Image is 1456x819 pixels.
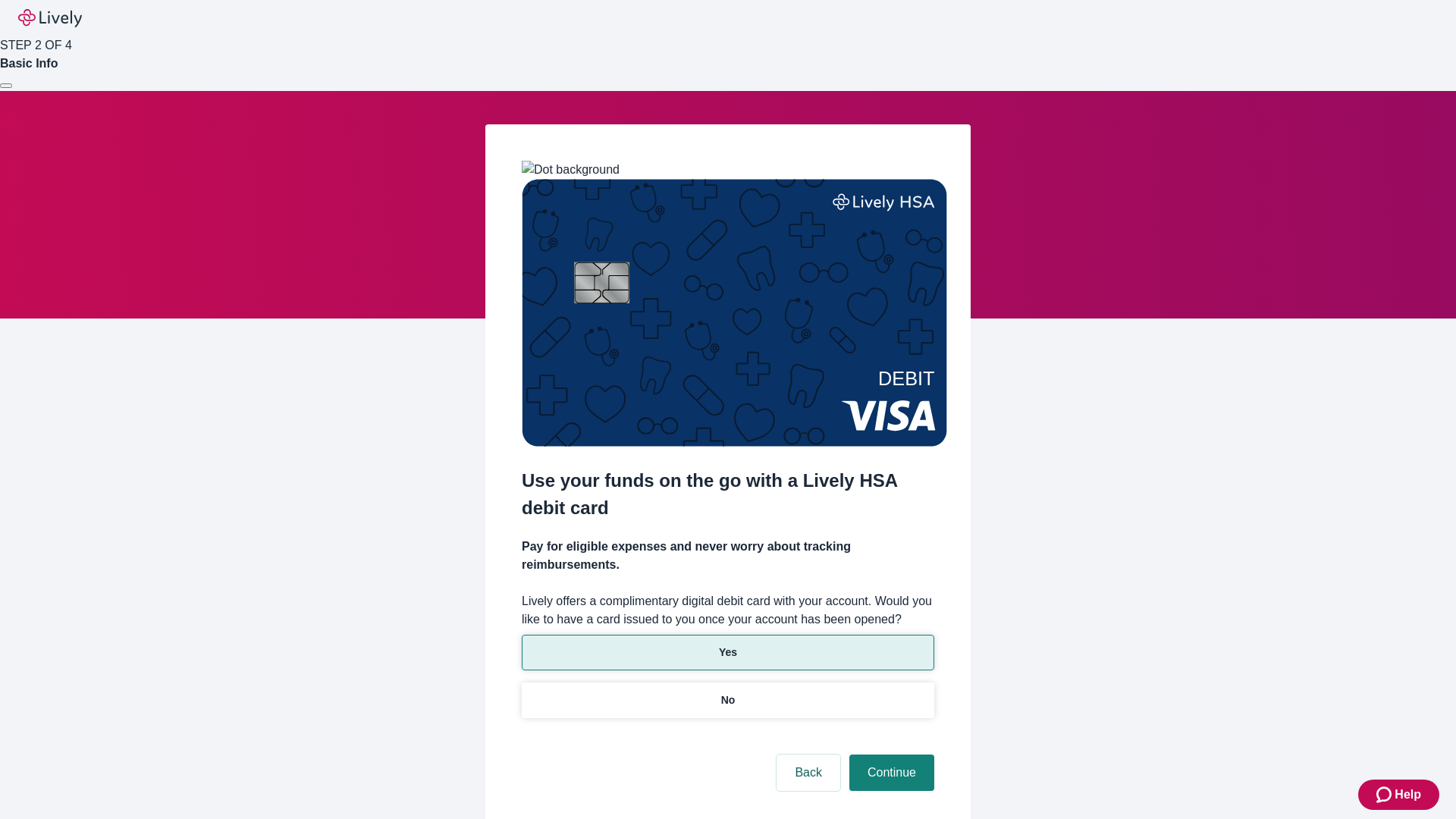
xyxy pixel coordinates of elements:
[1358,780,1439,810] button: Zendesk support iconHelp
[849,755,934,791] button: Continue
[1395,786,1421,804] span: Help
[522,467,934,522] h2: Use your funds on the go with a Lively HSA debit card
[522,161,620,179] img: Dot background
[522,592,934,629] label: Lively offers a complimentary digital debit card with your account. Would you like to have a card...
[721,692,736,708] p: No
[18,9,82,27] img: Lively
[522,682,934,718] button: No
[719,645,737,661] p: Yes
[522,635,934,670] button: Yes
[777,755,840,791] button: Back
[1376,786,1395,804] svg: Zendesk support icon
[522,538,934,574] h4: Pay for eligible expenses and never worry about tracking reimbursements.
[522,179,947,447] img: Debit card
